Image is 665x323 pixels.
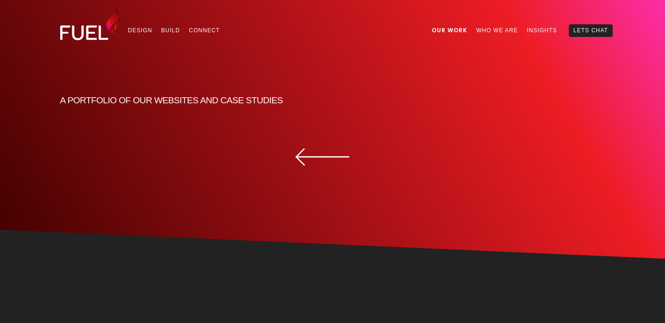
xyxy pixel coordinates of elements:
[124,24,157,36] a: Design
[569,24,612,36] a: Lets Chat
[427,24,472,36] a: Our Work
[184,24,224,36] a: Connect
[60,94,605,108] h1: A Portfolio of our websites and Case Studies
[522,24,561,36] a: Insights
[157,24,185,36] a: Build
[472,24,523,36] a: Who We Are
[60,7,121,40] img: Fuel Design Ltd - Website design and development company in North Shore, Auckland
[295,148,351,166] img: Left Arrow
